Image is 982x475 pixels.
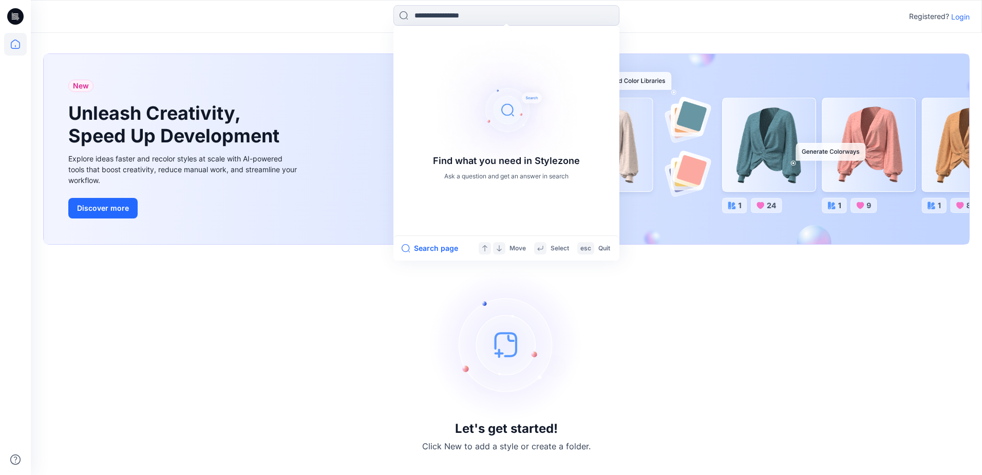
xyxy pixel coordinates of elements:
h1: Unleash Creativity, Speed Up Development [68,102,284,147]
img: Find what you need [424,28,589,192]
p: Login [951,11,970,22]
button: Discover more [68,198,138,218]
p: Quit [598,243,610,254]
p: Registered? [909,10,949,23]
button: Search page [402,242,458,254]
a: Discover more [68,198,299,218]
h3: Let's get started! [455,422,558,436]
img: empty-state-image.svg [429,267,583,422]
div: Explore ideas faster and recolor styles at scale with AI-powered tools that boost creativity, red... [68,153,299,186]
p: esc [580,243,591,254]
span: New [73,80,89,92]
p: Select [551,243,569,254]
p: Move [509,243,526,254]
p: Click New to add a style or create a folder. [422,440,591,452]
